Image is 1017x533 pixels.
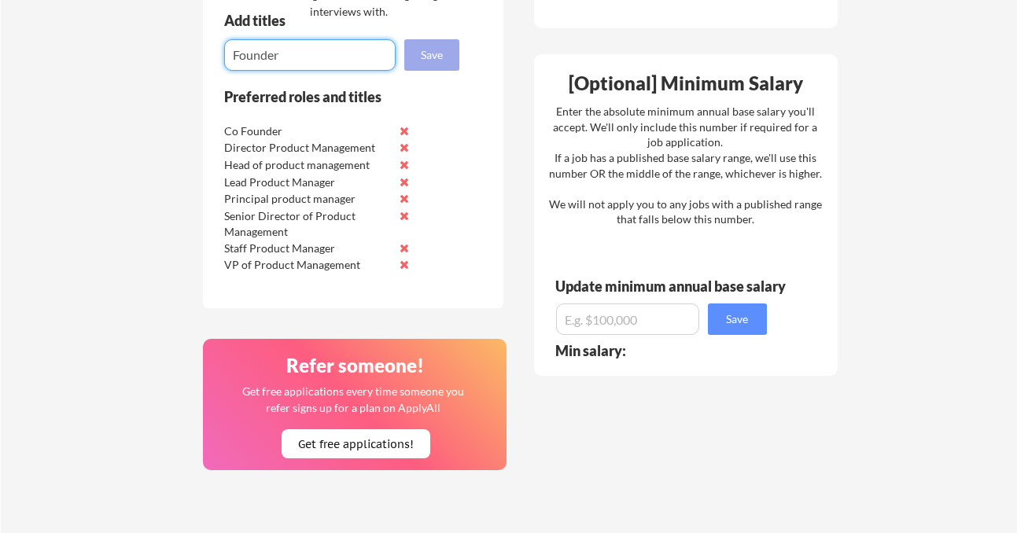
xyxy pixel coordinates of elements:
input: E.g. Senior Product Manager [224,39,396,71]
div: Add titles [224,13,446,28]
button: Get free applications! [282,429,430,458]
div: Lead Product Manager [224,175,390,190]
div: Enter the absolute minimum annual base salary you'll accept. We'll only include this number if re... [549,104,822,227]
div: Staff Product Manager [224,241,390,256]
div: VP of Product Management [224,257,390,273]
div: [Optional] Minimum Salary [540,74,832,93]
div: Head of product management [224,157,390,173]
div: Refer someone! [209,356,502,375]
div: Senior Director of Product Management [224,208,390,239]
input: E.g. $100,000 [556,303,699,335]
div: Update minimum annual base salary [555,279,791,293]
strong: Min salary: [555,342,626,359]
button: Save [404,39,459,71]
div: Director Product Management [224,140,390,156]
div: Get free applications every time someone you refer signs up for a plan on ApplyAll [241,383,466,416]
div: Co Founder [224,123,390,139]
button: Save [708,303,767,335]
div: Preferred roles and titles [224,90,438,104]
div: Principal product manager [224,191,390,207]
